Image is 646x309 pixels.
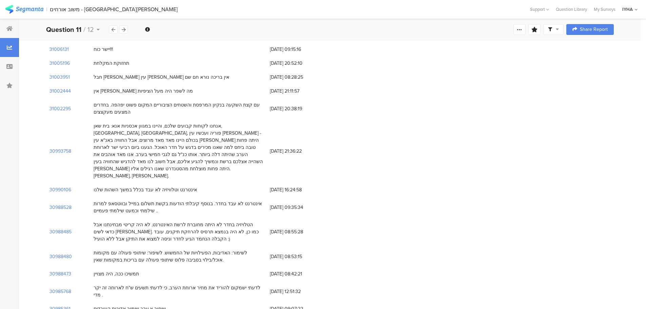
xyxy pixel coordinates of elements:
section: 31006131 [50,46,69,53]
section: 31005196 [50,60,70,67]
div: הטלויזיה בחדר לא היתה מחוברת לרשת האינטרנט, לא היה קריטי מבחינתנו אבל כדאי לשים [PERSON_NAME]. כמ... [94,221,263,243]
span: 12 [87,24,94,35]
span: [DATE] 09:15:16 [270,46,324,53]
span: / [83,24,85,35]
img: segmanta logo [5,5,43,14]
section: 30988485 [50,228,72,235]
a: My Surveys [590,6,619,13]
section: 30988480 [50,253,72,260]
section: 31003951 [50,74,70,81]
section: 30988528 [50,204,72,211]
span: [DATE] 21:36:22 [270,148,324,155]
a: Question Library [552,6,590,13]
section: 31002295 [50,105,71,112]
span: [DATE] 20:52:10 [270,60,324,67]
section: 30990106 [50,186,71,193]
div: אינטרנט לא עבד בחדר. בנוסף קיבלתי הודעות בקשת תשלום במייל ובווטסאפ למרות שילמתי וכמעט שילמתי פעמי... [94,200,263,214]
section: 30988473 [50,270,71,277]
div: Support [530,4,549,15]
span: [DATE] 08:28:25 [270,74,324,81]
div: לשימור: האדיבות, הפעילויות של החמשוש. לשיפור: שיתופי פעולה עם מקומות אוכל/בילוי בסביבה פלוס שיתופ... [94,249,263,264]
span: [DATE] 20:38:19 [270,105,324,112]
span: [DATE] 12:51:32 [270,288,324,295]
div: תחזוקת המקלחת [94,60,129,67]
div: אינטרנט וטלוויזיה לא עבד בכלל במשך השהות שלנו [94,186,197,193]
span: [DATE] 08:42:21 [270,270,324,277]
span: [DATE] 09:35:34 [270,204,324,211]
b: Question 11 [46,24,81,35]
section: 31002444 [50,88,71,95]
div: IYHA [622,6,633,13]
div: תמשיכו ככה, היה מצויין [94,270,139,277]
span: Share Report [580,27,608,32]
div: עם קצת השקעה בנקיון המרפסת והשטחים הציבוריים המקום פשוט יפהפה. בחדרים המצעים מעקצצים [94,101,263,116]
section: 30993758 [50,148,71,155]
span: [DATE] 21:11:57 [270,88,324,95]
div: חבל [PERSON_NAME] עין [PERSON_NAME] אין בריכה נורא חם שם [94,74,229,81]
div: אנחנו לקוחות קבועים שלכם, והיינו במגוון אכסניות אנא: בית שאן, [GEOGRAPHIC_DATA], [GEOGRAPHIC_DATA... [94,122,263,179]
div: | [46,5,47,13]
span: [DATE] 08:55:28 [270,228,324,235]
span: [DATE] 16:24:58 [270,186,324,193]
div: יישר כוח!!! [94,46,113,53]
div: אין [PERSON_NAME] מה לשפר היה מעל הציפיות [94,88,193,95]
div: משוב אורחים - [GEOGRAPHIC_DATA][PERSON_NAME] [50,6,178,13]
section: 30985768 [50,288,71,295]
span: [DATE] 08:53:15 [270,253,324,260]
div: לדעתי ישמקום להוריד את מחיר ארוחת הערב, כי לדעתי תשעים ש"ח לארוחה זה יקר מדי . [94,284,263,298]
